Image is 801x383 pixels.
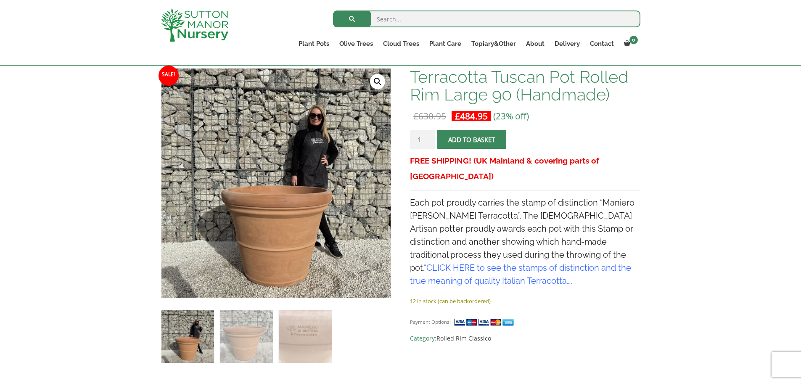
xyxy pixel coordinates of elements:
h1: Terracotta Tuscan Pot Rolled Rim Large 90 (Handmade) [410,68,640,103]
a: Olive Trees [334,38,378,50]
a: CLICK HERE to see the stamps of distinction and the true meaning of quality Italian Terracotta [410,263,631,286]
a: Plant Care [424,38,466,50]
input: Product quantity [410,130,435,149]
a: Plant Pots [293,38,334,50]
small: Payment Options: [410,319,451,325]
button: Add to basket [437,130,506,149]
a: 0 [619,38,640,50]
a: Delivery [550,38,585,50]
span: (23% off) [493,110,529,122]
img: Terracotta Tuscan Pot Rolled Rim Large 90 (Handmade) [161,310,214,363]
a: About [521,38,550,50]
span: 0 [629,36,638,44]
input: Search... [333,11,640,27]
span: £ [455,110,460,122]
h3: FREE SHIPPING! (UK Mainland & covering parts of [GEOGRAPHIC_DATA]) [410,153,640,184]
a: Cloud Trees [378,38,424,50]
a: View full-screen image gallery [370,74,385,89]
img: logo [161,8,228,42]
span: Each pot proudly carries the stamp of distinction “Maniero [PERSON_NAME] Terracotta”. The [DEMOGR... [410,198,634,286]
span: Sale! [159,66,179,86]
img: payment supported [454,318,517,327]
p: 12 in stock (can be backordered) [410,296,640,306]
bdi: 630.95 [413,110,446,122]
a: Contact [585,38,619,50]
span: £ [413,110,418,122]
img: Terracotta Tuscan Pot Rolled Rim Large 90 (Handmade) - Image 2 [220,310,272,363]
img: Terracotta Tuscan Pot Rolled Rim Large 90 (Handmade) - Image 3 [279,310,331,363]
span: Category: [410,333,640,343]
bdi: 484.95 [455,110,488,122]
span: “ …. [410,263,631,286]
a: Rolled Rim Classico [436,334,491,342]
a: Topiary&Other [466,38,521,50]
